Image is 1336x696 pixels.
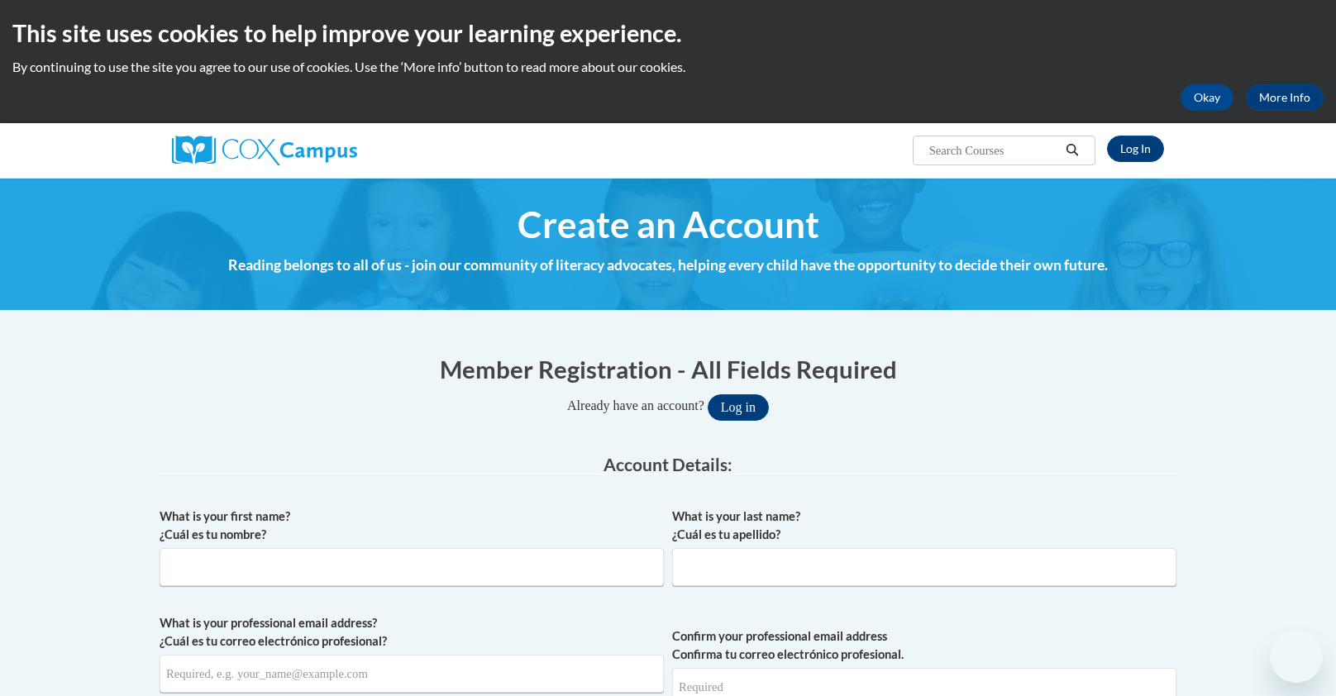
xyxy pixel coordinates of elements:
span: Account Details: [604,454,732,474]
span: Create an Account [518,203,819,246]
label: What is your first name? ¿Cuál es tu nombre? [160,508,664,544]
label: Confirm your professional email address Confirma tu correo electrónico profesional. [672,627,1176,664]
input: Metadata input [672,548,1176,586]
h4: Reading belongs to all of us - join our community of literacy advocates, helping every child have... [160,255,1176,276]
span: Already have an account? [567,398,704,412]
button: Okay [1181,84,1233,111]
h1: Member Registration - All Fields Required [160,352,1176,386]
button: Log in [708,394,769,421]
input: Search Courses [928,141,1060,160]
a: More Info [1246,84,1324,111]
h2: This site uses cookies to help improve your learning experience. [12,17,1324,50]
label: What is your professional email address? ¿Cuál es tu correo electrónico profesional? [160,614,664,651]
p: By continuing to use the site you agree to our use of cookies. Use the ‘More info’ button to read... [12,58,1324,76]
label: What is your last name? ¿Cuál es tu apellido? [672,508,1176,544]
iframe: Button to launch messaging window [1270,630,1323,683]
input: Metadata input [160,548,664,586]
img: Cox Campus [172,136,357,165]
a: Log In [1107,136,1164,162]
input: Metadata input [160,655,664,693]
button: Search [1060,141,1085,160]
